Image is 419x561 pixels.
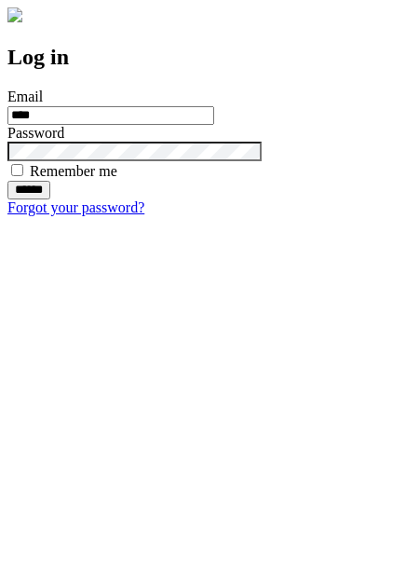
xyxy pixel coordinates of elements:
label: Email [7,89,43,104]
label: Password [7,125,64,141]
h2: Log in [7,45,412,70]
label: Remember me [30,163,117,179]
a: Forgot your password? [7,199,144,215]
img: logo-4e3dc11c47720685a147b03b5a06dd966a58ff35d612b21f08c02c0306f2b779.png [7,7,22,22]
